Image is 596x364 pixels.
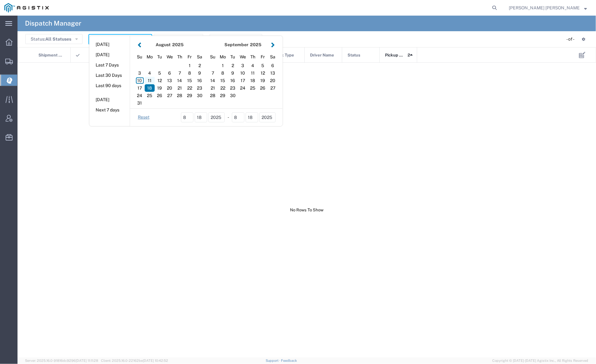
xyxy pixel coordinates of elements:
div: Monday [145,52,155,62]
button: Status:All Statuses [25,34,83,44]
div: 20 [268,77,278,84]
div: 25 [248,84,258,92]
strong: September [224,42,248,47]
span: Copyright © [DATE]-[DATE] Agistix Inc., All Rights Reserved [492,358,588,363]
div: 2 [228,62,238,69]
span: All Statuses [45,37,71,42]
div: 30 [195,92,205,99]
div: 24 [135,92,145,99]
div: 8 [218,69,228,77]
div: 2 [195,62,205,69]
div: 12 [155,77,165,84]
div: 27 [268,84,278,92]
div: 16 [195,77,205,84]
div: 14 [208,77,218,84]
span: 2025 [250,42,261,47]
div: 29 [185,92,195,99]
div: 5 [258,62,268,69]
div: Thursday [248,52,258,62]
div: 12 [258,69,268,77]
div: 10 [238,69,248,77]
div: 28 [208,92,218,99]
div: Saturday [195,52,205,62]
span: Client: 2025.16.0-22162be [101,359,168,362]
span: Status [348,47,360,63]
div: 30 [228,92,238,99]
span: 2 [408,47,410,63]
div: Friday [185,52,195,62]
div: Tuesday [155,52,165,62]
div: 24 [238,84,248,92]
div: 19 [155,84,165,92]
button: Next 7 days [89,105,130,115]
div: 7 [175,69,185,77]
div: 1 [218,62,228,69]
div: 16 [228,77,238,84]
div: 11 [248,69,258,77]
span: [DATE] 10:42:52 [143,359,168,362]
input: dd [246,112,258,122]
div: 7 [208,69,218,77]
span: Server: 2025.16.0-91816dc9296 [25,359,98,362]
button: [PERSON_NAME] [PERSON_NAME] [508,4,587,12]
div: 9 [228,69,238,77]
button: Last 30 Days [89,71,130,80]
div: 11 [145,77,155,84]
div: 26 [155,92,165,99]
div: Friday [258,52,268,62]
div: 4 [248,62,258,69]
div: 18 [145,84,155,92]
div: Sunday [135,52,145,62]
div: 9 [195,69,205,77]
a: Support [266,359,281,362]
button: [DATE] [89,50,130,60]
div: Sunday [208,52,218,62]
div: Tuesday [228,52,238,62]
div: 5 [155,69,165,77]
input: yyyy [259,112,276,122]
img: logo [4,3,49,12]
div: 29 [218,92,228,99]
div: 21 [175,84,185,92]
input: mm [232,112,244,122]
button: [DATE] [89,40,130,49]
input: yyyy [208,112,225,122]
div: - of - [566,36,577,42]
div: 8 [185,69,195,77]
div: 23 [228,84,238,92]
div: 19 [258,77,268,84]
span: Driver Name [310,47,334,63]
div: 20 [165,84,175,92]
input: mm [181,112,193,122]
a: Feedback [281,359,297,362]
div: 14 [175,77,185,84]
div: Wednesday [238,52,248,62]
div: 3 [135,69,145,77]
div: Thursday [175,52,185,62]
div: Wednesday [165,52,175,62]
span: Shipment No. [38,47,64,63]
span: - [228,114,229,121]
div: 25 [145,92,155,99]
div: 15 [185,77,195,84]
a: Reset [138,114,149,121]
div: Monday [218,52,228,62]
div: 21 [208,84,218,92]
span: [DATE] 11:11:28 [76,359,98,362]
div: 22 [185,84,195,92]
input: dd [195,112,207,122]
div: 17 [135,84,145,92]
button: Last 7 Days [89,60,130,70]
div: 13 [268,69,278,77]
span: Pickup Date and Time [385,47,405,63]
div: 27 [165,92,175,99]
div: 26 [258,84,268,92]
span: Kayte Bray Dogali [509,4,580,11]
div: 6 [165,69,175,77]
button: Saved Searches [154,34,203,44]
div: 1 [185,62,195,69]
div: 18 [248,77,258,84]
div: 31 [135,99,145,107]
h4: Dispatch Manager [25,16,81,31]
div: 4 [145,69,155,77]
